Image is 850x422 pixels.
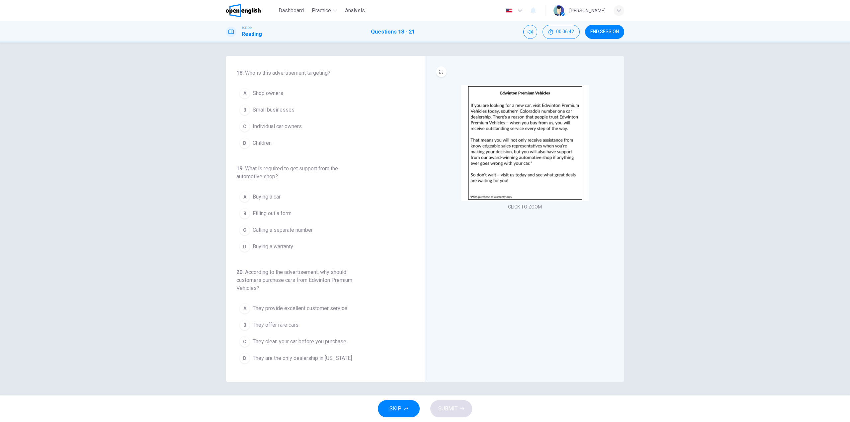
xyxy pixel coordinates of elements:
div: C [239,336,250,347]
div: D [239,138,250,148]
button: END SESSION [585,25,624,39]
button: BFilling out a form [236,205,406,222]
div: A [239,303,250,314]
div: C [239,121,250,132]
span: Calling a separate number [253,226,313,234]
div: [PERSON_NAME] [569,7,606,15]
button: BSmall businesses [236,102,406,118]
button: DBuying a warranty [236,238,406,255]
span: 20 . [236,269,244,275]
div: B [239,320,250,330]
button: BThey offer rare cars [236,317,406,333]
button: CThey clean your car before you purchase [236,333,406,350]
button: Analysis [342,5,368,17]
img: OpenEnglish logo [226,4,261,17]
button: DChildren [236,135,406,151]
span: They clean your car before you purchase [253,338,346,346]
span: SKIP [389,404,401,413]
span: 00:06:42 [556,29,574,35]
button: CCalling a separate number [236,222,406,238]
div: A [239,88,250,99]
span: They offer rare cars [253,321,298,329]
button: AShop owners [236,85,406,102]
span: Small businesses [253,106,295,114]
div: B [239,208,250,219]
button: SKIP [378,400,420,417]
div: Mute [523,25,537,39]
span: END SESSION [590,29,619,35]
span: Who is this advertisement targeting? [245,70,330,76]
span: According to the advertisement, why should customers purchase cars from Edwinton Premium Vehicles? [236,269,352,291]
div: Hide [543,25,580,39]
button: Dashboard [276,5,306,17]
span: Buying a warranty [253,243,293,251]
img: Profile picture [553,5,564,16]
div: A [239,192,250,202]
div: D [239,353,250,364]
button: CIndividual car owners [236,118,406,135]
span: Dashboard [279,7,304,15]
span: What is required to get support from the automotive shop? [236,165,338,180]
a: OpenEnglish logo [226,4,276,17]
button: CLICK TO ZOOM [505,202,545,211]
span: 18 . [236,70,244,76]
button: AThey provide excellent customer service [236,300,406,317]
img: en [505,8,513,13]
div: B [239,105,250,115]
button: EXPAND [436,66,447,77]
div: D [239,241,250,252]
h1: Questions 18 - 21 [371,28,415,36]
span: Filling out a form [253,210,292,217]
span: Shop owners [253,89,283,97]
div: C [239,225,250,235]
img: undefined [461,85,589,201]
button: Practice [309,5,340,17]
span: 19 . [236,165,244,172]
span: Children [253,139,272,147]
span: Analysis [345,7,365,15]
span: TOEIC® [242,26,252,30]
span: They are the only dealership in [US_STATE] [253,354,352,362]
button: ABuying a car [236,189,406,205]
h1: Reading [242,30,262,38]
span: Individual car owners [253,123,302,130]
span: They provide excellent customer service [253,304,347,312]
span: Practice [312,7,331,15]
span: Buying a car [253,193,281,201]
button: 00:06:42 [543,25,580,39]
button: DThey are the only dealership in [US_STATE] [236,350,406,367]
